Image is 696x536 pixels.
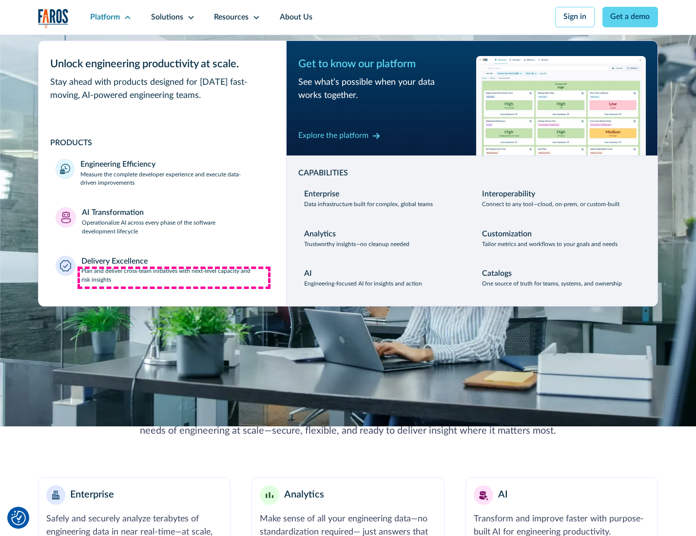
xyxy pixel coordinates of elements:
[298,128,380,144] a: Explore the platform
[81,267,269,285] p: Plan and deliver cross-team initiatives with next-level capacity and risk insights
[50,250,275,291] a: Delivery ExcellencePlan and deliver cross-team initiatives with next-level capacity and risk insi...
[50,153,275,194] a: Engineering EfficiencyMeasure the complete developer experience and execute data-driven improvements
[52,491,60,499] img: Enterprise building blocks or structure icon
[38,35,658,306] nav: Platform
[81,256,148,268] div: Delivery Excellence
[298,183,468,215] a: EnterpriseData infrastructure built for complex, global teams
[298,168,646,179] div: CAPABILITIES
[304,268,312,280] div: AI
[38,9,69,29] img: Logo of the analytics and reporting company Faros.
[555,7,595,27] a: Sign in
[298,56,468,72] div: Get to know our platform
[38,9,69,29] a: home
[50,201,275,242] a: AI TransformationOperationalize AI across every phase of the software development lifecycle
[482,268,512,280] div: Catalogs
[50,137,275,149] div: PRODUCTS
[482,280,622,288] p: One source of truth for teams, systems, and ownership
[476,263,646,295] a: CatalogsOne source of truth for teams, systems, and ownership
[11,511,26,525] img: Revisit consent button
[482,200,619,209] p: Connect to any tool—cloud, on-prem, or custom-built
[304,240,409,249] p: Trustworthy insights—no cleanup needed
[284,488,324,502] div: Analytics
[482,240,618,249] p: Tailor metrics and workflows to your goals and needs
[304,200,433,209] p: Data infrastructure built for complex, global teams
[602,7,658,27] a: Get a demo
[482,189,535,200] div: Interoperability
[298,76,468,102] div: See what’s possible when your data works together.
[82,219,269,236] p: Operationalize AI across every phase of the software development lifecycle
[90,12,120,23] div: Platform
[298,130,368,142] div: Explore the platform
[304,229,336,240] div: Analytics
[70,488,114,502] div: Enterprise
[482,229,532,240] div: Customization
[266,492,273,498] img: Minimalist bar chart analytics icon
[11,511,26,525] button: Cookie Settings
[214,12,249,23] div: Resources
[80,159,155,171] div: Engineering Efficiency
[50,76,275,102] div: Stay ahead with products designed for [DATE] fast-moving, AI-powered engineering teams.
[498,488,508,502] div: AI
[476,223,646,255] a: CustomizationTailor metrics and workflows to your goals and needs
[82,207,144,219] div: AI Transformation
[298,263,468,295] a: AIEngineering-focused AI for insights and action
[50,56,275,72] div: Unlock engineering productivity at scale.
[304,280,422,288] p: Engineering-focused AI for insights and action
[476,56,646,155] img: Workflow productivity trends heatmap chart
[476,183,646,215] a: InteroperabilityConnect to any tool—cloud, on-prem, or custom-built
[298,223,468,255] a: AnalyticsTrustworthy insights—no cleanup needed
[476,487,491,502] img: AI robot or assistant icon
[304,189,339,200] div: Enterprise
[151,12,183,23] div: Solutions
[80,171,269,188] p: Measure the complete developer experience and execute data-driven improvements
